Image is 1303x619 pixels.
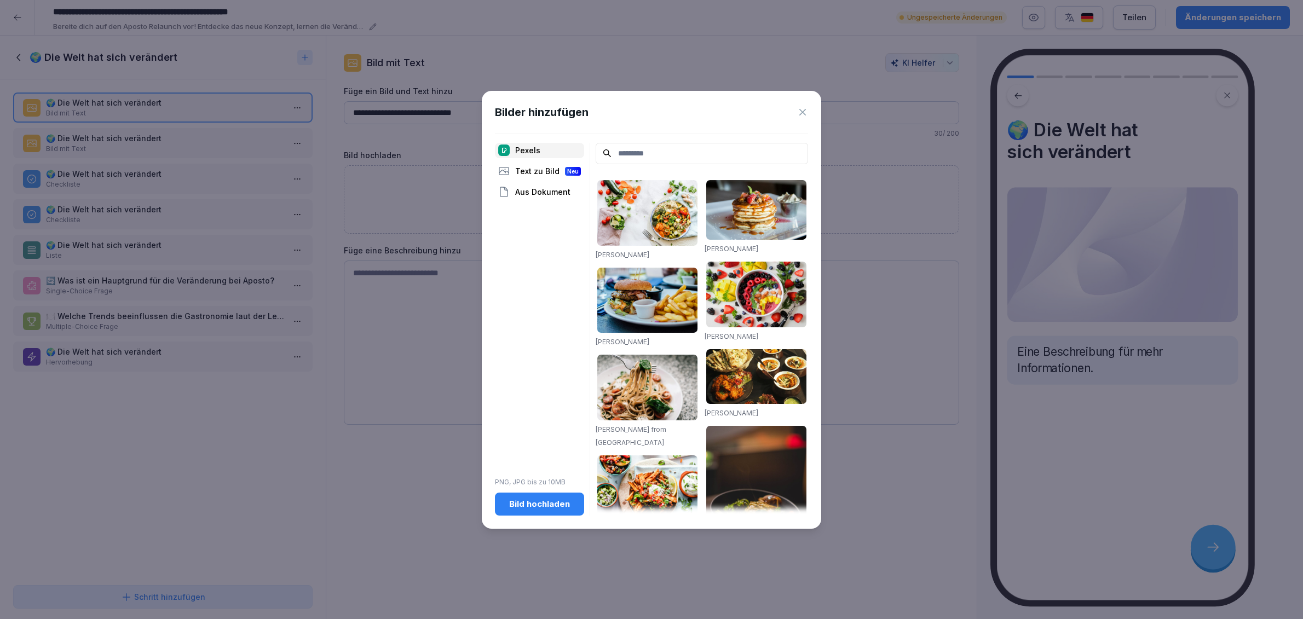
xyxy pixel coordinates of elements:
[706,426,806,578] img: pexels-photo-842571.jpeg
[504,498,575,510] div: Bild hochladen
[596,251,649,259] a: [PERSON_NAME]
[705,409,758,417] a: [PERSON_NAME]
[495,477,584,487] p: PNG, JPG bis zu 10MB
[706,180,806,240] img: pexels-photo-376464.jpeg
[495,164,584,179] div: Text zu Bild
[705,245,758,253] a: [PERSON_NAME]
[705,332,758,340] a: [PERSON_NAME]
[565,167,581,176] div: Neu
[596,338,649,346] a: [PERSON_NAME]
[495,493,584,516] button: Bild hochladen
[597,355,697,420] img: pexels-photo-1279330.jpeg
[498,144,510,156] img: pexels.png
[495,184,584,200] div: Aus Dokument
[596,425,666,447] a: [PERSON_NAME] from [GEOGRAPHIC_DATA]
[495,143,584,158] div: Pexels
[495,104,589,120] h1: Bilder hinzufügen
